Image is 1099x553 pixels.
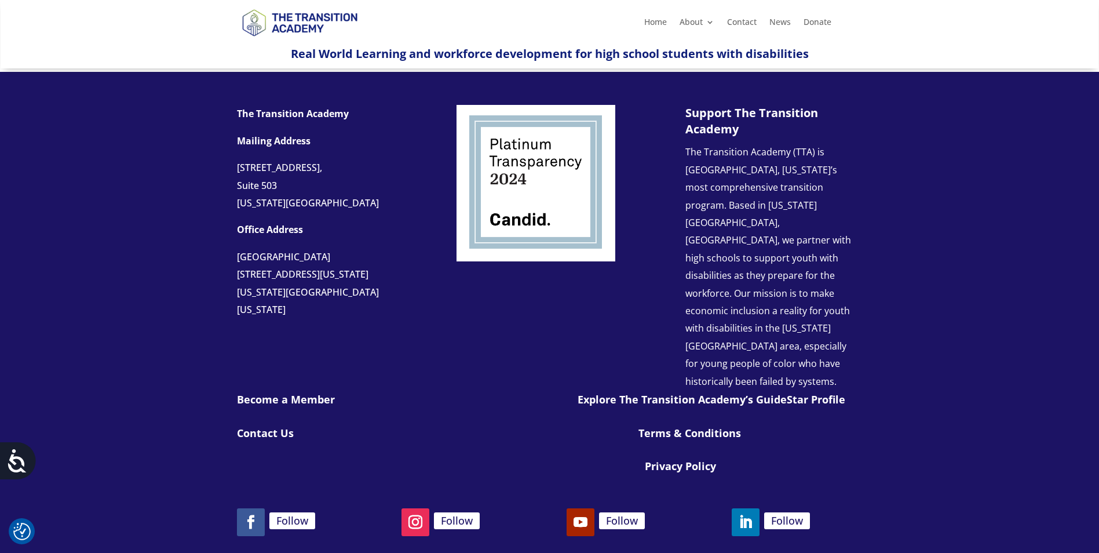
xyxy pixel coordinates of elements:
[237,134,311,147] strong: Mailing Address
[237,426,294,440] a: Contact Us
[237,194,422,212] div: [US_STATE][GEOGRAPHIC_DATA]
[401,508,429,536] a: Follow on Instagram
[732,508,760,536] a: Follow on LinkedIn
[599,512,645,529] a: Follow
[237,159,422,176] div: [STREET_ADDRESS],
[727,18,757,31] a: Contact
[457,253,615,264] a: Logo-Noticias
[685,145,851,387] span: The Transition Academy (TTA) is [GEOGRAPHIC_DATA], [US_STATE]’s most comprehensive transition pro...
[685,105,853,143] h3: Support The Transition Academy
[764,512,810,529] a: Follow
[237,248,422,328] p: [GEOGRAPHIC_DATA] [US_STATE][GEOGRAPHIC_DATA][US_STATE]
[638,426,741,440] a: Terms & Conditions
[291,46,809,61] span: Real World Learning and workforce development for high school students with disabilities
[457,105,615,261] img: Screenshot 2024-06-22 at 11.34.49 AM
[237,177,422,194] div: Suite 503
[434,512,480,529] a: Follow
[644,18,667,31] a: Home
[237,508,265,536] a: Follow on Facebook
[567,508,594,536] a: Follow on Youtube
[13,523,31,540] button: Cookie Settings
[645,459,716,473] a: Privacy Policy
[769,18,791,31] a: News
[680,18,714,31] a: About
[237,107,349,120] strong: The Transition Academy
[237,2,362,43] img: TTA Brand_TTA Primary Logo_Horizontal_Light BG
[237,34,362,45] a: Logo-Noticias
[578,392,845,406] a: Explore The Transition Academy’s GuideStar Profile
[804,18,831,31] a: Donate
[13,523,31,540] img: Revisit consent button
[269,512,315,529] a: Follow
[237,392,335,406] a: Become a Member
[237,268,368,281] span: [STREET_ADDRESS][US_STATE]
[237,223,303,236] strong: Office Address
